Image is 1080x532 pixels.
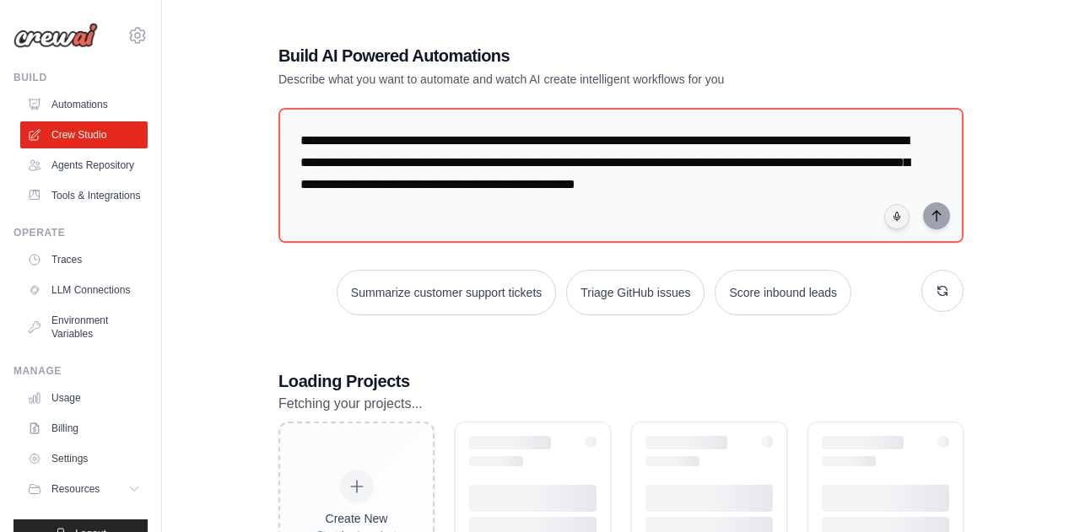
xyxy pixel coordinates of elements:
[20,384,148,411] a: Usage
[921,270,964,312] button: Get new suggestions
[20,277,148,304] a: LLM Connections
[278,369,964,393] h3: Loading Projects
[884,204,910,229] button: Click to speak your automation idea
[337,270,556,315] button: Summarize customer support tickets
[13,23,98,48] img: Logo
[278,44,845,67] h1: Build AI Powered Automations
[20,246,148,273] a: Traces
[51,482,100,496] span: Resources
[278,393,964,415] p: Fetching your projects...
[715,270,851,315] button: Score inbound leads
[20,445,148,472] a: Settings
[13,71,148,84] div: Build
[20,152,148,179] a: Agents Repository
[20,91,148,118] a: Automations
[566,270,705,315] button: Triage GitHub issues
[20,121,148,148] a: Crew Studio
[13,364,148,378] div: Manage
[20,476,148,502] button: Resources
[316,510,397,527] div: Create New
[13,226,148,239] div: Operate
[20,307,148,347] a: Environment Variables
[20,415,148,442] a: Billing
[278,71,845,88] p: Describe what you want to automate and watch AI create intelligent workflows for you
[20,182,148,209] a: Tools & Integrations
